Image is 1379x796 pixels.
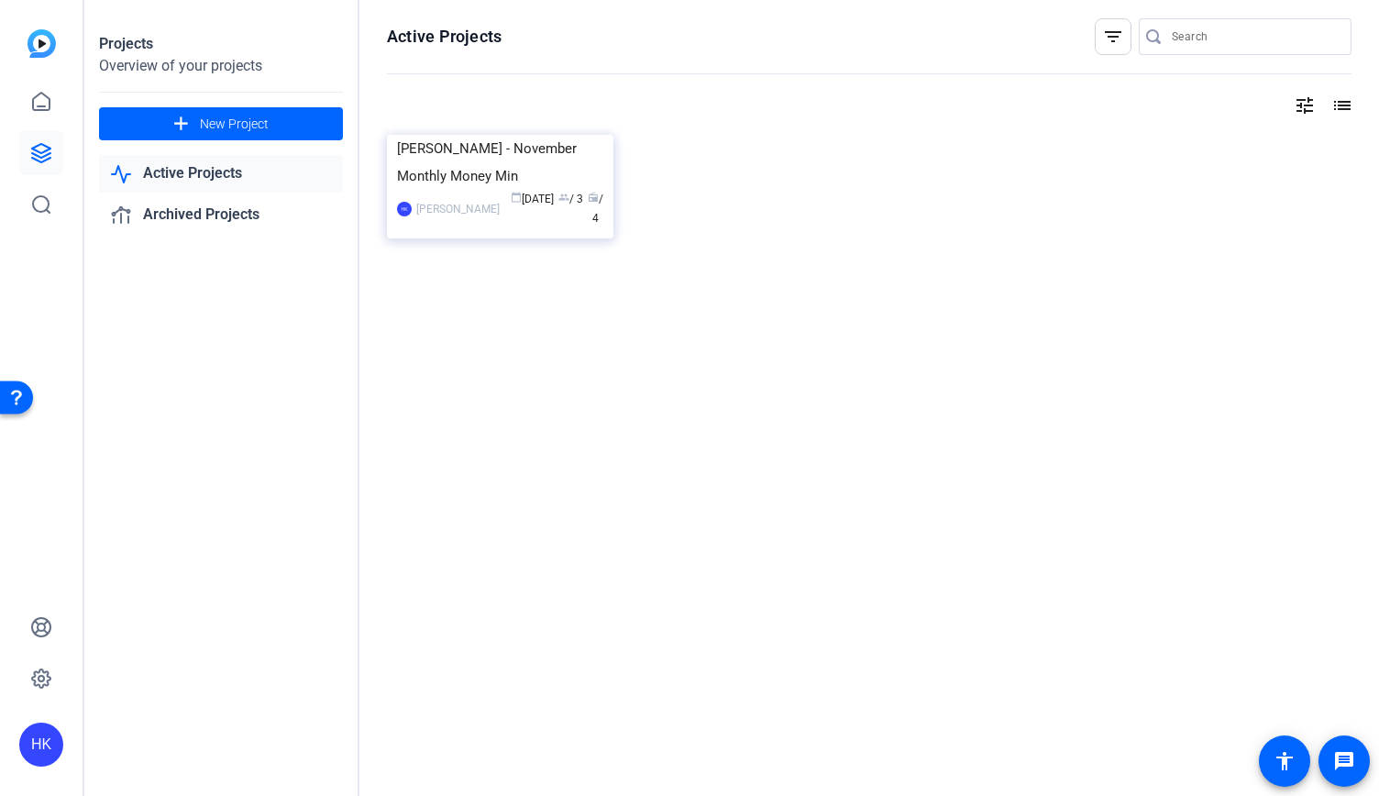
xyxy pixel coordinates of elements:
[397,135,603,190] div: [PERSON_NAME] - November Monthly Money Min
[397,202,412,216] div: HK
[1172,26,1337,48] input: Search
[558,192,569,203] span: group
[588,192,599,203] span: radio
[1102,26,1124,48] mat-icon: filter_list
[99,55,343,77] div: Overview of your projects
[1333,750,1355,772] mat-icon: message
[1274,750,1296,772] mat-icon: accessibility
[99,196,343,234] a: Archived Projects
[511,193,554,205] span: [DATE]
[99,155,343,193] a: Active Projects
[99,107,343,140] button: New Project
[19,723,63,767] div: HK
[511,192,522,203] span: calendar_today
[558,193,583,205] span: / 3
[416,200,500,218] div: [PERSON_NAME]
[588,193,603,225] span: / 4
[170,113,193,136] mat-icon: add
[200,115,269,134] span: New Project
[1329,94,1351,116] mat-icon: list
[99,33,343,55] div: Projects
[28,29,56,58] img: blue-gradient.svg
[1294,94,1316,116] mat-icon: tune
[387,26,502,48] h1: Active Projects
